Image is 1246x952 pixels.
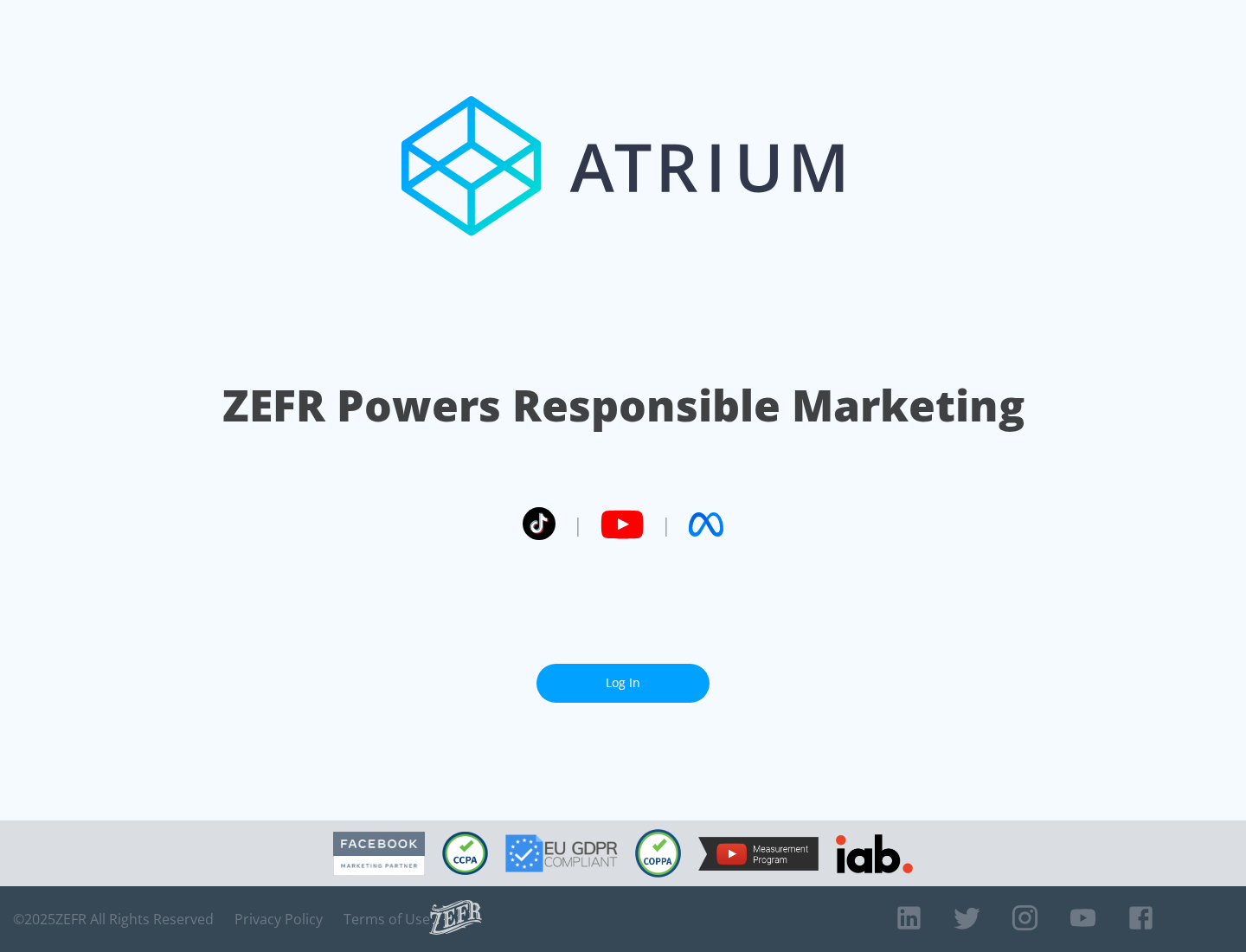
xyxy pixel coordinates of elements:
img: COPPA Compliant [635,829,681,878]
img: GDPR Compliant [505,834,618,872]
span: © 2025 ZEFR All Rights Reserved [13,910,214,928]
span: | [661,511,671,537]
h1: ZEFR Powers Responsible Marketing [222,376,1024,435]
a: Terms of Use [344,910,430,928]
img: CCPA Compliant [442,832,488,875]
span: | [573,511,583,537]
img: Facebook Marketing Partner [333,832,425,876]
a: Privacy Policy [234,910,323,928]
a: Log In [536,664,710,703]
img: IAB [836,834,913,873]
img: YouTube Measurement Program [698,837,819,871]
